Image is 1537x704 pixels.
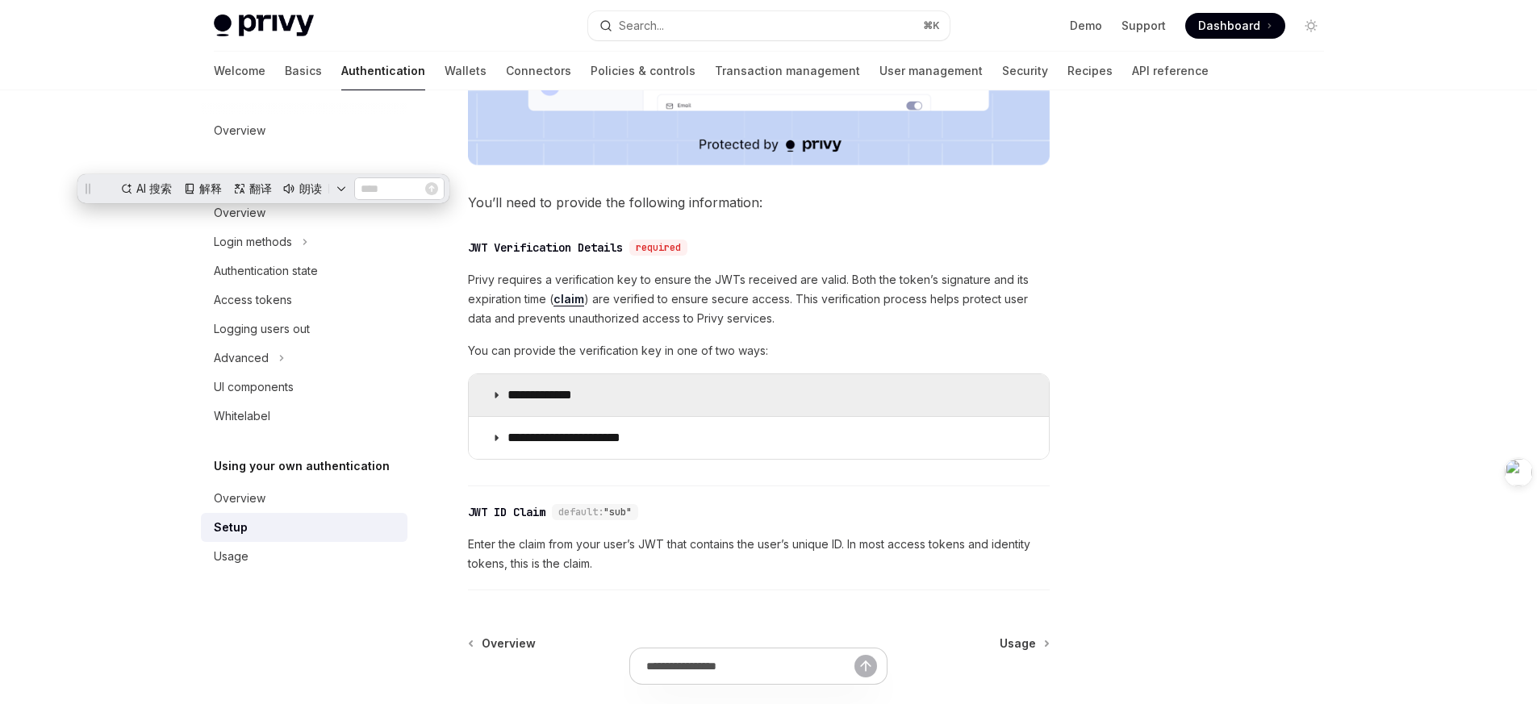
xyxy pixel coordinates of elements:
[1067,52,1113,90] a: Recipes
[214,518,248,537] div: Setup
[923,19,940,32] span: ⌘ K
[201,285,407,315] a: Access tokens
[201,116,407,145] a: Overview
[201,513,407,542] a: Setup
[1185,13,1285,39] a: Dashboard
[1000,635,1036,652] span: Usage
[715,52,860,90] a: Transaction management
[445,52,487,90] a: Wallets
[854,655,877,677] button: Send message
[468,270,1050,328] span: Privy requires a verification key to ensure the JWTs received are valid. Both the token’s signatu...
[214,406,270,426] div: Whitelabel
[214,456,390,476] h5: Using your own authentication
[214,121,265,140] div: Overview
[214,261,318,281] div: Authentication state
[619,16,664,35] div: Search...
[201,256,407,285] a: Authentication state
[506,52,571,90] a: Connectors
[285,52,322,90] a: Basics
[468,341,1050,360] span: You can provide the verification key in one of two ways:
[214,348,269,368] div: Advanced
[468,240,623,256] div: JWT Verification Details
[482,635,536,652] span: Overview
[214,290,292,310] div: Access tokens
[1070,18,1102,34] a: Demo
[201,373,407,402] a: UI components
[604,506,632,519] span: "sub"
[214,232,292,252] div: Login methods
[1121,18,1166,34] a: Support
[214,547,249,566] div: Usage
[1132,52,1209,90] a: API reference
[470,635,536,652] a: Overview
[201,402,407,431] a: Whitelabel
[1000,635,1048,652] a: Usage
[214,489,265,508] div: Overview
[553,292,584,306] a: claim
[214,15,314,37] img: light logo
[591,52,695,90] a: Policies & controls
[879,52,983,90] a: User management
[214,171,365,190] h5: Using Privy authentication
[214,203,265,223] div: Overview
[214,52,265,90] a: Welcome
[1298,13,1324,39] button: Toggle dark mode
[201,542,407,571] a: Usage
[214,319,310,339] div: Logging users out
[201,484,407,513] a: Overview
[1002,52,1048,90] a: Security
[1198,18,1260,34] span: Dashboard
[588,11,950,40] button: Search...⌘K
[558,506,604,519] span: default:
[468,535,1050,573] span: Enter the claim from your user’s JWT that contains the user’s unique ID. In most access tokens an...
[468,191,1050,214] span: You’ll need to provide the following information:
[341,52,425,90] a: Authentication
[629,240,687,256] div: required
[468,504,545,520] div: JWT ID Claim
[201,198,407,227] a: Overview
[201,315,407,344] a: Logging users out
[214,377,294,397] div: UI components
